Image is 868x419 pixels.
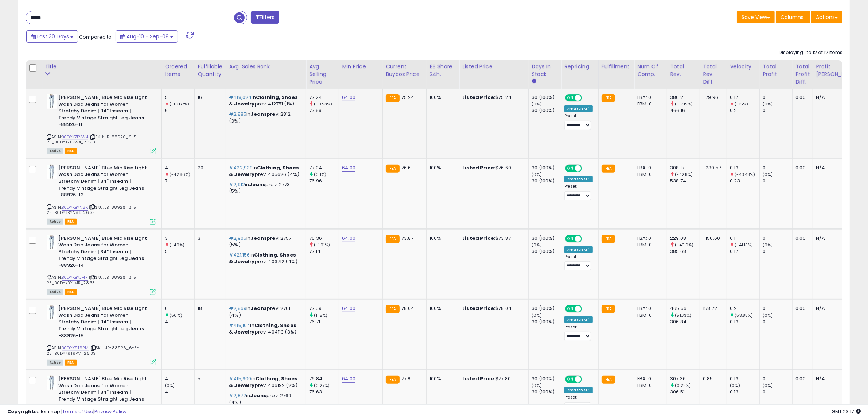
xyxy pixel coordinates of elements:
[386,63,423,78] div: Current Buybox Price
[198,305,220,312] div: 18
[47,289,63,295] span: All listings currently available for purchase on Amazon
[401,235,414,242] span: 73.87
[532,305,561,312] div: 30 (100%)
[314,383,330,388] small: (0.27%)
[94,408,126,415] a: Privacy Policy
[62,134,88,140] a: B0DYK7PVW4
[675,242,693,248] small: (-40.6%)
[229,376,300,389] p: in prev: 406192 (2%)
[165,389,194,395] div: 4
[795,94,807,101] div: 0.00
[637,165,661,171] div: FBA: 0
[62,204,88,211] a: B0DYKBYN8K
[670,389,700,395] div: 306.51
[165,376,194,382] div: 4
[581,165,593,171] span: OFF
[45,63,159,70] div: Title
[58,94,147,130] b: [PERSON_NAME] Blue Mid Rise Light Wash Dad Jeans for Women Stretchy Denim | 34" Inseam | Trendy V...
[250,111,267,118] span: Jeans
[7,408,34,415] strong: Copyright
[309,319,339,325] div: 76.71
[564,316,593,323] div: Amazon AI *
[703,235,721,242] div: -156.60
[309,389,339,395] div: 76.63
[198,165,220,171] div: 20
[670,305,700,312] div: 465.56
[165,178,194,184] div: 7
[229,392,300,405] p: in prev: 2769 (4%)
[462,235,495,242] b: Listed Price:
[564,325,593,341] div: Preset:
[462,164,495,171] b: Listed Price:
[229,322,300,335] p: in prev: 404113 (3%)
[462,375,495,382] b: Listed Price:
[342,235,355,242] a: 64.00
[58,376,147,411] b: [PERSON_NAME] Blue Mid Rise Light Wash Dad Jeans for Women Stretchy Denim | 34" Inseam | Trendy V...
[581,376,593,383] span: OFF
[670,107,700,114] div: 466.16
[763,376,792,382] div: 0
[126,33,169,40] span: Aug-10 - Sep-08
[637,101,661,107] div: FBM: 0
[170,312,182,318] small: (50%)
[401,164,411,171] span: 76.6
[462,94,495,101] b: Listed Price:
[165,248,194,255] div: 5
[602,235,615,243] small: FBA
[165,305,194,312] div: 6
[309,63,336,86] div: Avg Selling Price
[62,408,93,415] a: Terms of Use
[165,165,194,171] div: 4
[198,94,220,101] div: 16
[795,63,810,86] div: Total Profit Diff.
[730,165,759,171] div: 0.13
[730,319,759,325] div: 0.13
[532,107,561,114] div: 30 (100%)
[566,95,575,101] span: ON
[314,242,330,248] small: (-1.01%)
[229,111,300,124] p: in prev: 2812 (3%)
[581,95,593,101] span: OFF
[532,94,561,101] div: 30 (100%)
[314,312,327,318] small: (1.15%)
[566,235,575,242] span: ON
[250,305,267,312] span: Jeans
[564,63,595,70] div: Repricing
[735,101,748,107] small: (-15%)
[309,94,339,101] div: 77.24
[47,345,139,356] span: | SKU: JB-88926_6-5-25_B0DYK9T9PM_26.33
[763,172,773,177] small: (0%)
[309,248,339,255] div: 77.14
[602,165,615,173] small: FBA
[386,94,399,102] small: FBA
[703,165,721,171] div: -230.57
[229,164,299,178] span: Clothing, Shoes & Jewelry
[342,305,355,312] a: 64.00
[229,375,297,389] span: Clothing, Shoes & Jewelry
[602,305,615,313] small: FBA
[795,235,807,242] div: 0.00
[249,181,265,188] span: Jeans
[342,375,355,383] a: 64.00
[730,235,759,242] div: 0.1
[229,94,252,101] span: #418,024
[251,11,279,24] button: Filters
[816,376,857,382] div: N/A
[170,172,190,177] small: (-42.86%)
[532,389,561,395] div: 30 (100%)
[429,63,456,78] div: BB Share 24h.
[670,248,700,255] div: 385.68
[47,360,63,366] span: All listings currently available for purchase on Amazon
[532,248,561,255] div: 30 (100%)
[737,11,775,23] button: Save View
[730,94,759,101] div: 0.17
[47,235,156,295] div: ASIN:
[675,312,692,318] small: (51.73%)
[532,172,542,177] small: (0%)
[763,94,792,101] div: 0
[429,94,454,101] div: 100%
[250,392,266,399] span: Jeans
[670,319,700,325] div: 306.84
[229,322,296,335] span: Clothing, Shoes & Jewelry
[429,376,454,382] div: 100%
